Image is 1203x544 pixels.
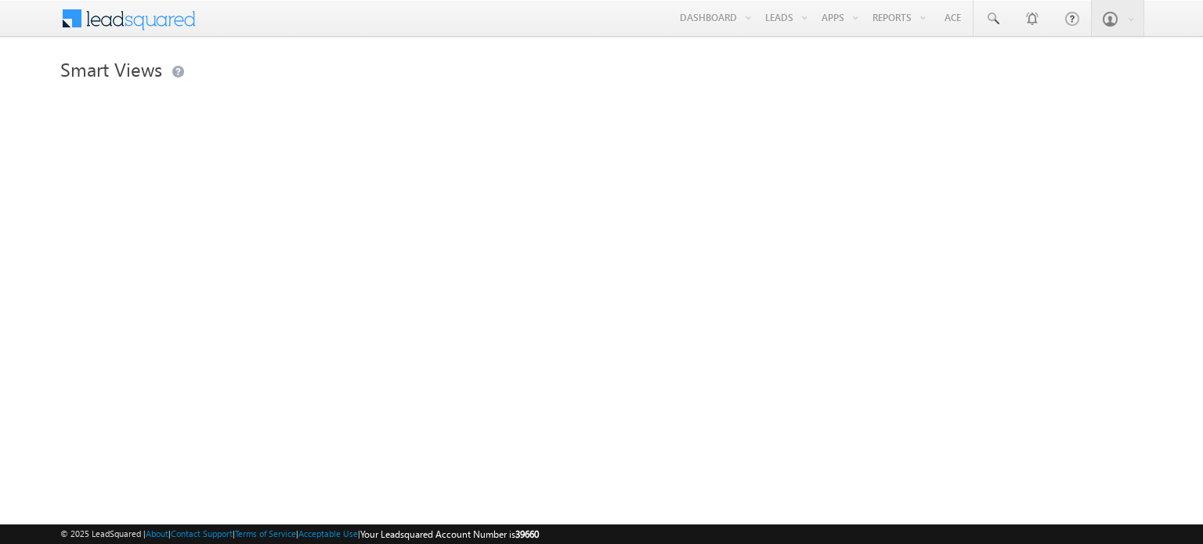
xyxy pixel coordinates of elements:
[171,528,233,539] a: Contact Support
[360,528,539,540] span: Your Leadsquared Account Number is
[235,528,296,539] a: Terms of Service
[298,528,358,539] a: Acceptable Use
[146,528,168,539] a: About
[60,527,539,542] span: © 2025 LeadSquared | | | | |
[515,528,539,540] span: 39660
[60,56,162,81] span: Smart Views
